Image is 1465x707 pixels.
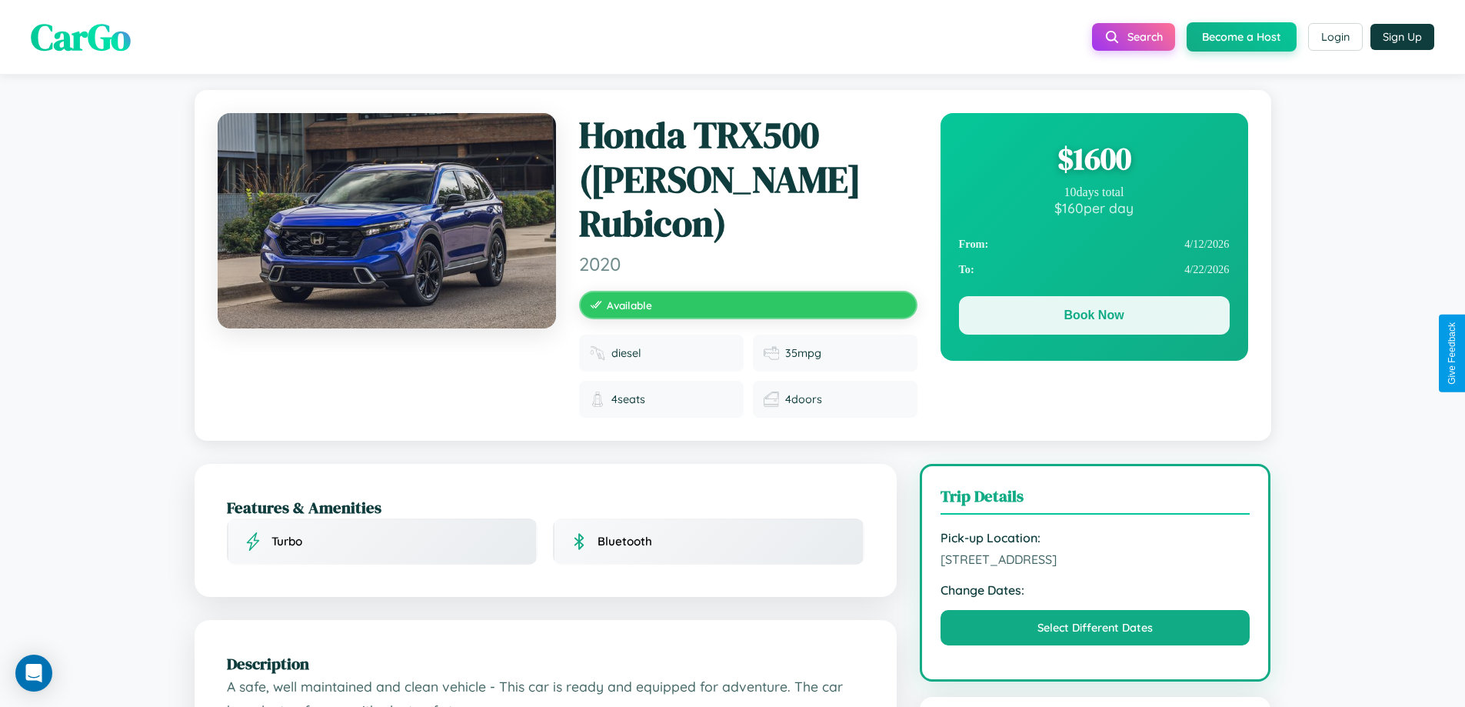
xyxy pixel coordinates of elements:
[959,296,1230,335] button: Book Now
[785,392,822,406] span: 4 doors
[611,346,641,360] span: diesel
[31,12,131,62] span: CarGo
[959,232,1230,257] div: 4 / 12 / 2026
[959,238,989,251] strong: From:
[941,530,1250,545] strong: Pick-up Location:
[1447,322,1457,385] div: Give Feedback
[271,534,302,549] span: Turbo
[218,113,556,328] img: Honda TRX500 (Foreman Rubicon) 2020
[941,582,1250,598] strong: Change Dates:
[959,199,1230,216] div: $ 160 per day
[611,392,645,406] span: 4 seats
[1092,23,1175,51] button: Search
[959,185,1230,199] div: 10 days total
[764,345,779,361] img: Fuel efficiency
[941,610,1250,645] button: Select Different Dates
[959,138,1230,179] div: $ 1600
[227,496,864,519] h2: Features & Amenities
[1308,23,1363,51] button: Login
[959,263,974,276] strong: To:
[590,392,605,407] img: Seats
[15,655,52,692] div: Open Intercom Messenger
[579,252,917,275] span: 2020
[590,345,605,361] img: Fuel type
[959,257,1230,282] div: 4 / 22 / 2026
[1187,22,1297,52] button: Become a Host
[1370,24,1434,50] button: Sign Up
[941,485,1250,515] h3: Trip Details
[764,392,779,407] img: Doors
[941,552,1250,567] span: [STREET_ADDRESS]
[598,534,652,549] span: Bluetooth
[785,346,821,360] span: 35 mpg
[579,113,917,246] h1: Honda TRX500 ([PERSON_NAME] Rubicon)
[607,298,652,312] span: Available
[1127,30,1163,44] span: Search
[227,652,864,675] h2: Description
